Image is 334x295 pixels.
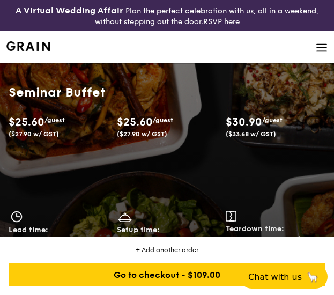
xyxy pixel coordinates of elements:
[153,116,173,124] span: /guest
[6,41,50,51] a: Logotype
[316,42,328,54] img: icon-hamburger-menu.db5d7e83.svg
[117,211,133,223] img: icon-dish.430c3a2e.svg
[240,265,328,289] button: Chat with us🦙
[29,236,73,245] strong: 4 weekdays
[226,211,236,222] img: icon-teardown.65201eee.svg
[9,84,325,101] h1: Seminar Buffet
[44,116,65,124] span: /guest
[117,130,167,138] span: ($27.90 w/ GST)
[226,235,297,244] strong: 2 hours 30 minutes
[9,116,44,129] span: $25.60
[226,116,262,129] span: $30.90
[16,4,123,17] h4: A Virtual Wedding Affair
[117,116,153,129] span: $25.60
[226,130,276,138] span: ($33.68 w/ GST)
[306,271,319,283] span: 🦙
[6,41,50,51] img: Grain
[203,17,240,26] a: RSVP here
[226,224,284,233] span: Teardown time:
[9,263,325,286] div: Go to checkout - $109.00
[117,235,217,257] div: Ready before serving time
[262,116,283,124] span: /guest
[140,236,163,245] strong: 1 hour
[9,130,59,138] span: ($27.90 w/ GST)
[9,225,48,234] span: Lead time:
[9,211,25,223] img: icon-clock.2db775ea.svg
[226,234,325,256] div: from event time
[248,272,302,282] span: Chat with us
[9,235,108,257] div: Order in advance
[9,246,325,254] div: + Add another order
[117,225,160,234] span: Setup time:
